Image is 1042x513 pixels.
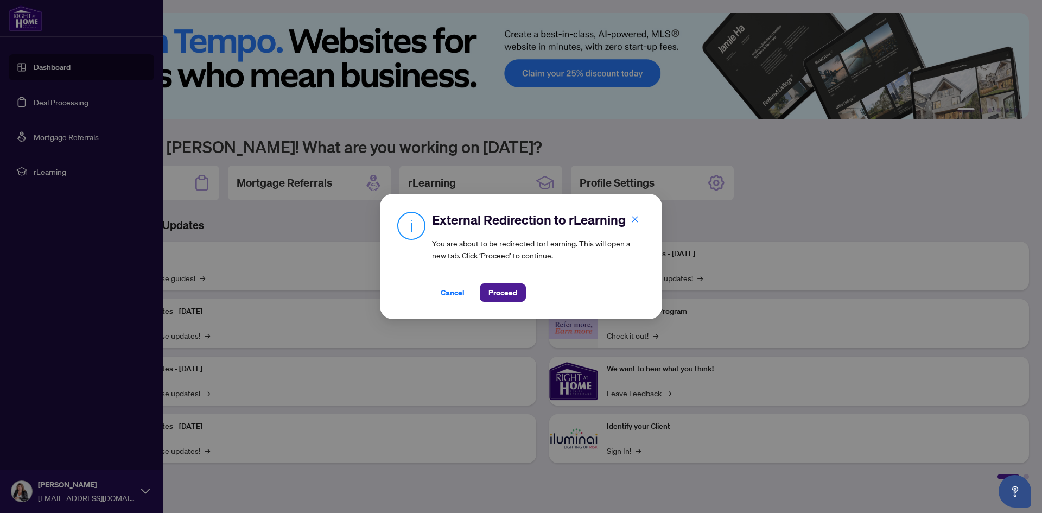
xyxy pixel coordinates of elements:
button: Open asap [999,475,1031,508]
button: Cancel [432,283,473,302]
span: Proceed [488,284,517,301]
span: close [631,216,639,223]
div: You are about to be redirected to rLearning . This will open a new tab. Click ‘Proceed’ to continue. [432,211,645,302]
h2: External Redirection to rLearning [432,211,645,229]
img: Info Icon [397,211,425,240]
button: Proceed [480,283,526,302]
span: Cancel [441,284,465,301]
